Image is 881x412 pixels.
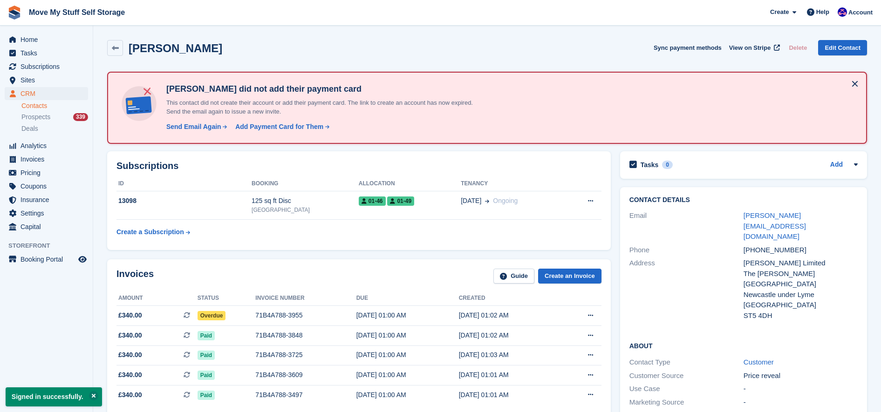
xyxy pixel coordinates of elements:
a: menu [5,180,88,193]
div: 71B4A788-3848 [255,331,356,340]
a: [PERSON_NAME][EMAIL_ADDRESS][DOMAIN_NAME] [744,211,806,240]
div: 71B4A788-3955 [255,311,356,320]
h2: [PERSON_NAME] [129,42,222,54]
span: Overdue [198,311,226,320]
img: Jade Whetnall [838,7,847,17]
span: Coupons [20,180,76,193]
span: Sites [20,74,76,87]
div: Phone [629,245,744,256]
span: Account [848,8,873,17]
span: Paid [198,331,215,340]
button: Delete [785,40,811,55]
div: Use Case [629,384,744,394]
a: View on Stripe [725,40,782,55]
a: Create an Invoice [538,269,601,284]
span: £340.00 [118,370,142,380]
div: Price reveal [744,371,858,381]
div: 13098 [116,196,252,206]
a: Add Payment Card for Them [232,122,330,132]
div: [DATE] 01:00 AM [356,311,459,320]
div: [GEOGRAPHIC_DATA] [252,206,359,214]
div: Create a Subscription [116,227,184,237]
span: £340.00 [118,390,142,400]
th: Due [356,291,459,306]
div: 339 [73,113,88,121]
th: Created [459,291,561,306]
span: Paid [198,351,215,360]
span: £340.00 [118,331,142,340]
a: menu [5,60,88,73]
th: Tenancy [461,176,565,191]
div: 125 sq ft Disc [252,196,359,206]
th: Invoice number [255,291,356,306]
th: Booking [252,176,359,191]
div: Contact Type [629,357,744,368]
div: [DATE] 01:02 AM [459,331,561,340]
span: [DATE] [461,196,481,206]
div: [DATE] 01:00 AM [356,350,459,360]
h2: Invoices [116,269,154,284]
a: Guide [493,269,534,284]
h2: About [629,341,858,350]
a: Edit Contact [818,40,867,55]
div: - [744,384,858,394]
th: Status [198,291,256,306]
span: Booking Portal [20,253,76,266]
a: Customer [744,358,774,366]
div: [DATE] 01:01 AM [459,370,561,380]
div: Email [629,210,744,242]
div: Add Payment Card for Them [235,122,323,132]
div: 0 [662,161,673,169]
div: Customer Source [629,371,744,381]
th: Amount [116,291,198,306]
a: menu [5,33,88,46]
a: Prospects 339 [21,112,88,122]
span: 01-46 [359,196,386,206]
span: Tasks [20,47,76,60]
div: 71B4A788-3497 [255,390,356,400]
a: menu [5,207,88,220]
a: menu [5,253,88,266]
div: [DATE] 01:03 AM [459,350,561,360]
div: [GEOGRAPHIC_DATA] [744,300,858,311]
a: Create a Subscription [116,223,190,241]
h2: Tasks [641,161,659,169]
span: £340.00 [118,350,142,360]
span: Help [816,7,829,17]
p: This contact did not create their account or add their payment card. The link to create an accoun... [163,98,489,116]
a: menu [5,193,88,206]
a: Preview store [77,254,88,265]
th: Allocation [359,176,461,191]
span: Create [770,7,789,17]
a: menu [5,47,88,60]
h2: Subscriptions [116,161,601,171]
a: menu [5,87,88,100]
div: ST5 4DH [744,311,858,321]
span: £340.00 [118,311,142,320]
a: Contacts [21,101,88,110]
img: no-card-linked-e7822e413c904bf8b177c4d89f31251c4716f9871600ec3ca5bfc59e148c83f4.svg [119,84,159,123]
a: menu [5,74,88,87]
a: menu [5,166,88,179]
a: menu [5,139,88,152]
div: 71B4A788-3725 [255,350,356,360]
h4: [PERSON_NAME] did not add their payment card [163,84,489,95]
div: Address [629,258,744,321]
img: stora-icon-8386f47178a22dfd0bd8f6a31ec36ba5ce8667c1dd55bd0f319d3a0aa187defe.svg [7,6,21,20]
div: Send Email Again [166,122,221,132]
span: Insurance [20,193,76,206]
div: [DATE] 01:00 AM [356,370,459,380]
div: [DATE] 01:02 AM [459,311,561,320]
span: Paid [198,371,215,380]
th: ID [116,176,252,191]
span: Paid [198,391,215,400]
span: Capital [20,220,76,233]
span: Ongoing [493,197,518,204]
a: menu [5,153,88,166]
div: [PERSON_NAME] Limited [744,258,858,269]
a: Add [830,160,843,170]
span: Prospects [21,113,50,122]
span: Subscriptions [20,60,76,73]
span: Analytics [20,139,76,152]
div: [DATE] 01:01 AM [459,390,561,400]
